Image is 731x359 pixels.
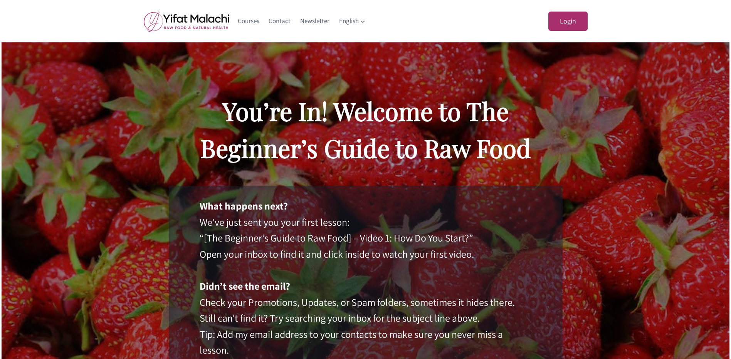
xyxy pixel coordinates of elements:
[233,12,264,30] a: Courses
[200,279,290,292] strong: Didn’t see the email?
[144,11,229,32] img: yifat_logo41_en.png
[233,12,370,30] nav: Primary Navigation
[548,12,588,31] a: Login
[339,16,365,26] span: English
[169,92,563,166] h2: You’re In! Welcome to The Beginner’s Guide to Raw Food
[296,12,334,30] a: Newsletter
[200,199,288,212] strong: What happens next?
[264,12,296,30] a: Contact
[334,12,370,30] a: English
